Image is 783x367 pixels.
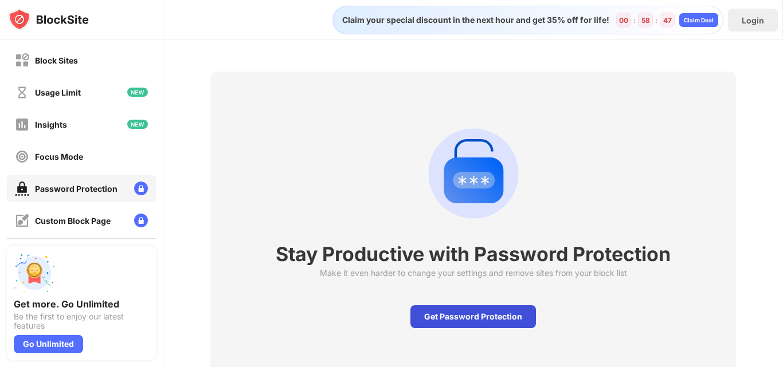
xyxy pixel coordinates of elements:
div: Go Unlimited [14,335,83,353]
div: animation [418,119,528,228]
div: Claim Deal [684,17,714,23]
div: Get Password Protection [410,305,536,328]
img: lock-menu.svg [134,214,148,227]
div: Custom Block Page [35,216,111,226]
div: : [631,14,638,27]
img: block-off.svg [15,53,29,68]
img: time-usage-off.svg [15,85,29,100]
div: Make it even harder to change your settings and remove sites from your block list [320,268,627,278]
div: Stay Productive with Password Protection [276,242,671,266]
img: focus-off.svg [15,149,29,164]
div: Login [742,15,764,25]
div: 47 [663,16,672,25]
div: Get more. Go Unlimited [14,298,149,310]
img: push-unlimited.svg [14,252,55,294]
img: insights-off.svg [15,117,29,132]
img: customize-block-page-off.svg [15,214,29,228]
div: 58 [641,16,650,25]
div: Usage Limit [35,88,81,97]
div: Focus Mode [35,152,83,161]
img: new-icon.svg [127,120,148,129]
div: 00 [619,16,628,25]
div: Block Sites [35,56,78,65]
img: new-icon.svg [127,88,148,97]
div: Claim your special discount in the next hour and get 35% off for life! [335,15,609,25]
img: logo-blocksite.svg [8,8,89,31]
div: Insights [35,120,67,129]
div: : [653,14,660,27]
div: Password Protection [35,184,118,194]
img: lock-menu.svg [134,181,148,195]
div: Be the first to enjoy our latest features [14,312,149,330]
img: password-protection-on.svg [15,181,29,196]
